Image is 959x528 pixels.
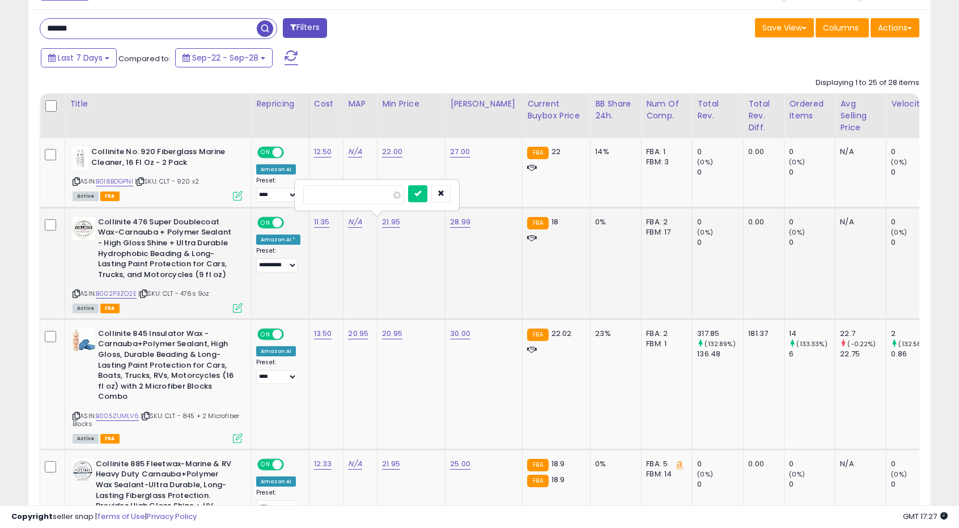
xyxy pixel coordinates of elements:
img: 315aVvcpHrL._SL40_.jpg [73,147,88,169]
div: FBM: 17 [646,227,684,237]
div: FBM: 14 [646,469,684,479]
div: N/A [840,459,877,469]
strong: Copyright [11,511,53,522]
a: 22.00 [382,146,402,157]
span: All listings currently available for purchase on Amazon [73,191,99,201]
div: 136.48 [697,349,743,359]
div: 23% [595,329,633,339]
img: 41TmoJt+sXL._SL40_.jpg [73,217,95,240]
span: 22 [551,146,561,157]
b: Collinite 476 Super Doublecoat Wax-Carnauba + Polymer Sealant - High Gloss Shine + Ultra Durable ... [98,217,236,283]
span: 18.9 [551,474,565,485]
div: 14 [789,329,835,339]
div: 0.00 [748,147,775,157]
div: Ordered Items [789,98,830,122]
a: Privacy Policy [147,511,197,522]
div: 317.85 [697,329,743,339]
div: 2 [891,329,937,339]
span: ON [258,330,273,339]
div: Num of Comp. [646,98,688,122]
span: Last 7 Days [58,52,103,63]
span: Compared to: [118,53,171,64]
div: Amazon AI [256,346,296,356]
small: FBA [527,329,548,341]
span: 22.02 [551,328,572,339]
div: ASIN: [73,217,243,312]
div: 0% [595,459,633,469]
span: | SKU: CLT - 920 x2 [135,177,199,186]
span: Columns [823,22,859,33]
button: Last 7 Days [41,48,117,67]
button: Columns [816,18,869,37]
div: 0 [697,167,743,177]
div: 0 [789,217,835,227]
a: N/A [348,146,362,157]
small: (0%) [789,228,805,237]
a: Terms of Use [97,511,145,522]
div: Current Buybox Price [527,98,585,122]
div: Title [70,98,247,110]
button: Actions [871,18,919,37]
div: 0.86 [891,349,937,359]
div: MAP [348,98,372,110]
span: Sep-22 - Sep-28 [192,52,258,63]
span: ON [258,148,273,157]
span: OFF [282,459,300,469]
div: N/A [840,217,877,227]
span: OFF [282,330,300,339]
a: N/A [348,216,362,228]
a: 25.00 [450,458,470,470]
div: FBA: 1 [646,147,684,157]
small: FBA [527,459,548,471]
a: 11.35 [314,216,330,228]
div: 0 [697,479,743,489]
div: 0 [891,237,937,248]
small: (-0.22%) [847,339,876,348]
small: (0%) [891,228,907,237]
div: 0 [697,217,743,227]
div: 181.37 [748,329,775,339]
div: Total Rev. Diff. [748,98,779,134]
div: 22.7 [840,329,886,339]
div: Repricing [256,98,304,110]
div: 0 [697,237,743,248]
img: 413PUJnf6+L._SL40_.jpg [73,459,93,482]
div: FBA: 2 [646,329,684,339]
small: (0%) [789,470,805,479]
div: 0 [789,147,835,157]
span: 18.9 [551,458,565,469]
div: seller snap | | [11,512,197,522]
span: OFF [282,218,300,227]
div: 0.00 [748,459,775,469]
div: 0 [789,459,835,469]
div: ASIN: [73,329,243,442]
span: FBA [100,304,120,313]
a: N/A [348,458,362,470]
span: FBA [100,191,120,201]
button: Sep-22 - Sep-28 [175,48,273,67]
div: FBM: 3 [646,157,684,167]
small: FBA [527,147,548,159]
div: ASIN: [73,147,243,199]
span: FBA [100,434,120,444]
span: All listings currently available for purchase on Amazon [73,434,99,444]
div: Preset: [256,489,300,514]
small: (132.56%) [898,339,930,348]
span: OFF [282,148,300,157]
div: 14% [595,147,633,157]
small: FBA [527,475,548,487]
small: (0%) [697,470,713,479]
a: B005ZUMLV6 [96,411,139,421]
div: 0 [789,479,835,489]
span: 18 [551,216,558,227]
small: (0%) [789,157,805,167]
span: ON [258,459,273,469]
a: 21.95 [382,216,400,228]
small: (0%) [891,470,907,479]
div: Amazon AI [256,476,296,487]
a: 12.50 [314,146,332,157]
div: 0 [891,147,937,157]
a: 27.00 [450,146,470,157]
div: 0 [789,167,835,177]
small: (0%) [891,157,907,167]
